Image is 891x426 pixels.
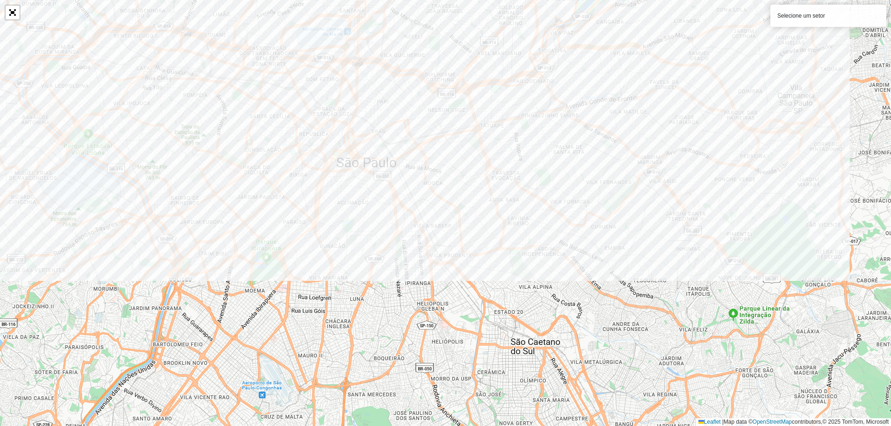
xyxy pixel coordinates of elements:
[6,6,19,19] a: Abrir mapa em tela cheia
[696,418,891,426] div: Map data © contributors,© 2025 TomTom, Microsoft
[753,419,792,425] a: OpenStreetMap
[698,419,721,425] a: Leaflet
[722,419,723,425] span: |
[770,5,886,27] div: Selecione um setor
